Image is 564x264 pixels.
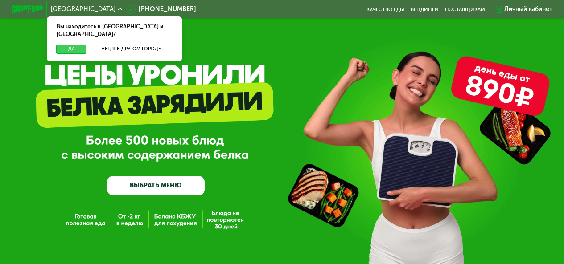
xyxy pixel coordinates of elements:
[107,176,205,195] a: ВЫБРАТЬ МЕНЮ
[445,6,485,12] div: поставщикам
[47,16,181,45] div: Вы находитесь в [GEOGRAPHIC_DATA] и [GEOGRAPHIC_DATA]?
[411,6,439,12] a: Вендинги
[126,4,196,14] a: [PHONE_NUMBER]
[504,4,552,14] div: Личный кабинет
[51,6,115,12] span: [GEOGRAPHIC_DATA]
[56,45,86,54] button: Да
[90,45,172,54] button: Нет, я в другом городе
[366,6,404,12] a: Качество еды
